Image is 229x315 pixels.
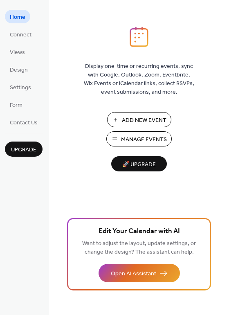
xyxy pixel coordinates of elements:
[5,63,33,76] a: Design
[5,10,30,23] a: Home
[84,62,194,97] span: Display one-time or recurring events, sync with Google, Outlook, Zoom, Eventbrite, Wix Events or ...
[106,131,172,146] button: Manage Events
[99,226,180,237] span: Edit Your Calendar with AI
[107,112,171,127] button: Add New Event
[10,119,38,127] span: Contact Us
[116,159,162,170] span: 🚀 Upgrade
[10,66,28,74] span: Design
[111,156,167,171] button: 🚀 Upgrade
[121,135,167,144] span: Manage Events
[10,101,22,110] span: Form
[10,48,25,57] span: Views
[5,98,27,111] a: Form
[99,264,180,282] button: Open AI Assistant
[111,270,156,278] span: Open AI Assistant
[130,27,148,47] img: logo_icon.svg
[5,45,30,59] a: Views
[5,80,36,94] a: Settings
[5,27,36,41] a: Connect
[11,146,36,154] span: Upgrade
[10,13,25,22] span: Home
[122,116,166,125] span: Add New Event
[5,115,43,129] a: Contact Us
[5,142,43,157] button: Upgrade
[10,31,31,39] span: Connect
[10,83,31,92] span: Settings
[82,238,196,258] span: Want to adjust the layout, update settings, or change the design? The assistant can help.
